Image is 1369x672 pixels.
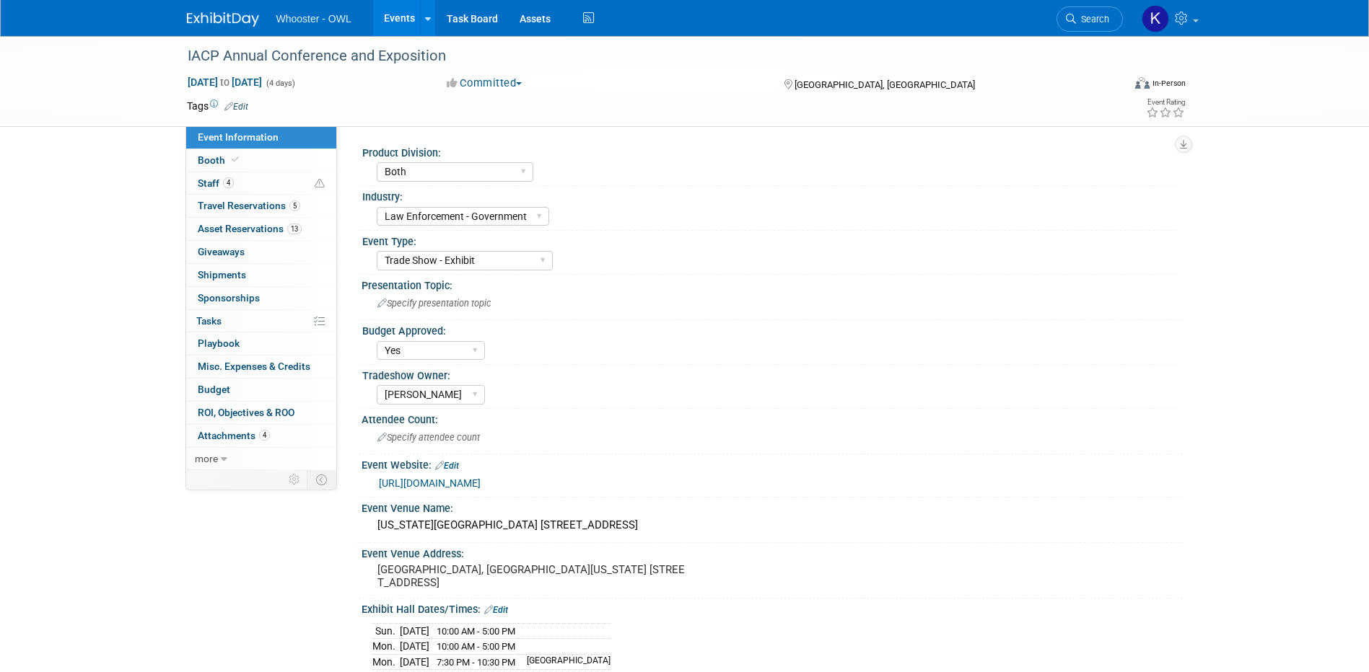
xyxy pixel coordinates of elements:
a: Booth [186,149,336,172]
span: Travel Reservations [198,200,300,211]
span: Budget [198,384,230,395]
td: Tags [187,99,248,113]
span: Attachments [198,430,270,441]
img: Format-Inperson.png [1135,77,1150,89]
span: Playbook [198,337,240,349]
div: IACP Annual Conference and Exposition [183,43,1101,69]
span: Specify presentation topic [377,298,491,309]
div: Event Venue Name: [362,498,1183,516]
span: Potential Scheduling Conflict -- at least one attendee is tagged in another overlapping event. [315,177,325,190]
a: ROI, Objectives & ROO [186,402,336,424]
span: 5 [289,200,300,211]
div: Tradeshow Owner: [362,365,1176,383]
span: more [195,453,218,464]
span: to [218,76,232,88]
td: [DATE] [400,654,429,670]
a: Tasks [186,310,336,332]
a: Search [1057,6,1123,32]
span: 13 [287,224,302,234]
div: Industry: [362,186,1176,204]
span: Shipments [198,269,246,280]
span: [GEOGRAPHIC_DATA], [GEOGRAPHIC_DATA] [795,79,975,90]
pre: [GEOGRAPHIC_DATA], [GEOGRAPHIC_DATA][US_STATE] [STREET_ADDRESS] [377,563,688,589]
span: Search [1076,14,1109,25]
span: Asset Reservations [198,223,302,234]
a: Sponsorships [186,287,336,309]
td: [DATE] [400,623,429,639]
span: [DATE] [DATE] [187,76,263,89]
a: Playbook [186,332,336,355]
span: 10:00 AM - 5:00 PM [437,626,515,637]
span: Sponsorships [198,292,260,304]
img: Kamila Castaneda [1142,5,1169,32]
td: [GEOGRAPHIC_DATA] [518,654,611,670]
span: 10:00 AM - 5:00 PM [437,641,515,652]
div: Product Division: [362,142,1176,160]
div: Attendee Count: [362,409,1183,427]
span: Staff [198,177,234,189]
td: [DATE] [400,639,429,655]
td: Mon. [372,639,400,655]
span: Tasks [196,315,222,327]
a: Budget [186,379,336,401]
td: Sun. [372,623,400,639]
span: 4 [259,430,270,441]
div: Budget Approved: [362,320,1176,338]
i: Booth reservation complete [232,156,239,164]
div: Event Venue Address: [362,543,1183,561]
div: Event Rating [1146,99,1185,106]
a: more [186,448,336,470]
a: Edit [484,605,508,615]
a: Asset Reservations13 [186,218,336,240]
a: [URL][DOMAIN_NAME] [379,477,481,489]
div: Event Type: [362,231,1176,249]
a: Attachments4 [186,425,336,447]
a: Giveaways [186,241,336,263]
span: Giveaways [198,246,245,257]
img: ExhibitDay [187,12,259,27]
span: Whooster - OWL [276,13,351,25]
a: Travel Reservations5 [186,195,336,217]
span: Booth [198,154,242,166]
div: In-Person [1152,78,1186,89]
span: ROI, Objectives & ROO [198,407,294,418]
span: 7:30 PM - 10:30 PM [437,657,515,668]
td: Personalize Event Tab Strip [282,470,307,489]
span: (4 days) [265,79,295,88]
div: [US_STATE][GEOGRAPHIC_DATA] [STREET_ADDRESS] [372,514,1172,536]
a: Edit [224,102,248,112]
a: Misc. Expenses & Credits [186,355,336,378]
span: 4 [223,177,234,188]
a: Staff4 [186,172,336,195]
a: Shipments [186,264,336,286]
div: Presentation Topic: [362,275,1183,293]
span: Event Information [198,131,279,143]
button: Committed [442,76,528,91]
a: Edit [435,461,459,471]
div: Exhibit Hall Dates/Times: [362,598,1183,617]
a: Event Information [186,126,336,149]
div: Event Format [1038,75,1186,97]
div: Event Website: [362,454,1183,473]
span: Misc. Expenses & Credits [198,361,310,372]
td: Toggle Event Tabs [307,470,336,489]
span: Specify attendee count [377,432,480,443]
td: Mon. [372,654,400,670]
